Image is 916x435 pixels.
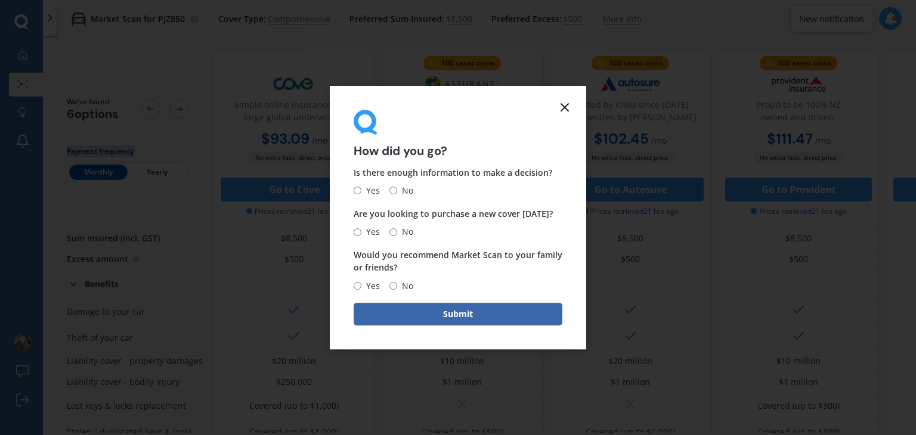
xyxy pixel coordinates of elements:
[397,225,413,239] span: No
[354,167,552,178] span: Is there enough information to make a decision?
[389,187,397,195] input: No
[361,184,380,198] span: Yes
[354,208,553,219] span: Are you looking to purchase a new cover [DATE]?
[354,228,361,236] input: Yes
[397,184,413,198] span: No
[361,279,380,293] span: Yes
[354,303,562,325] button: Submit
[389,282,397,290] input: No
[361,225,380,239] span: Yes
[354,110,562,157] div: How did you go?
[354,282,361,290] input: Yes
[397,279,413,293] span: No
[389,228,397,236] input: No
[354,250,562,274] span: Would you recommend Market Scan to your family or friends?
[354,187,361,195] input: Yes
